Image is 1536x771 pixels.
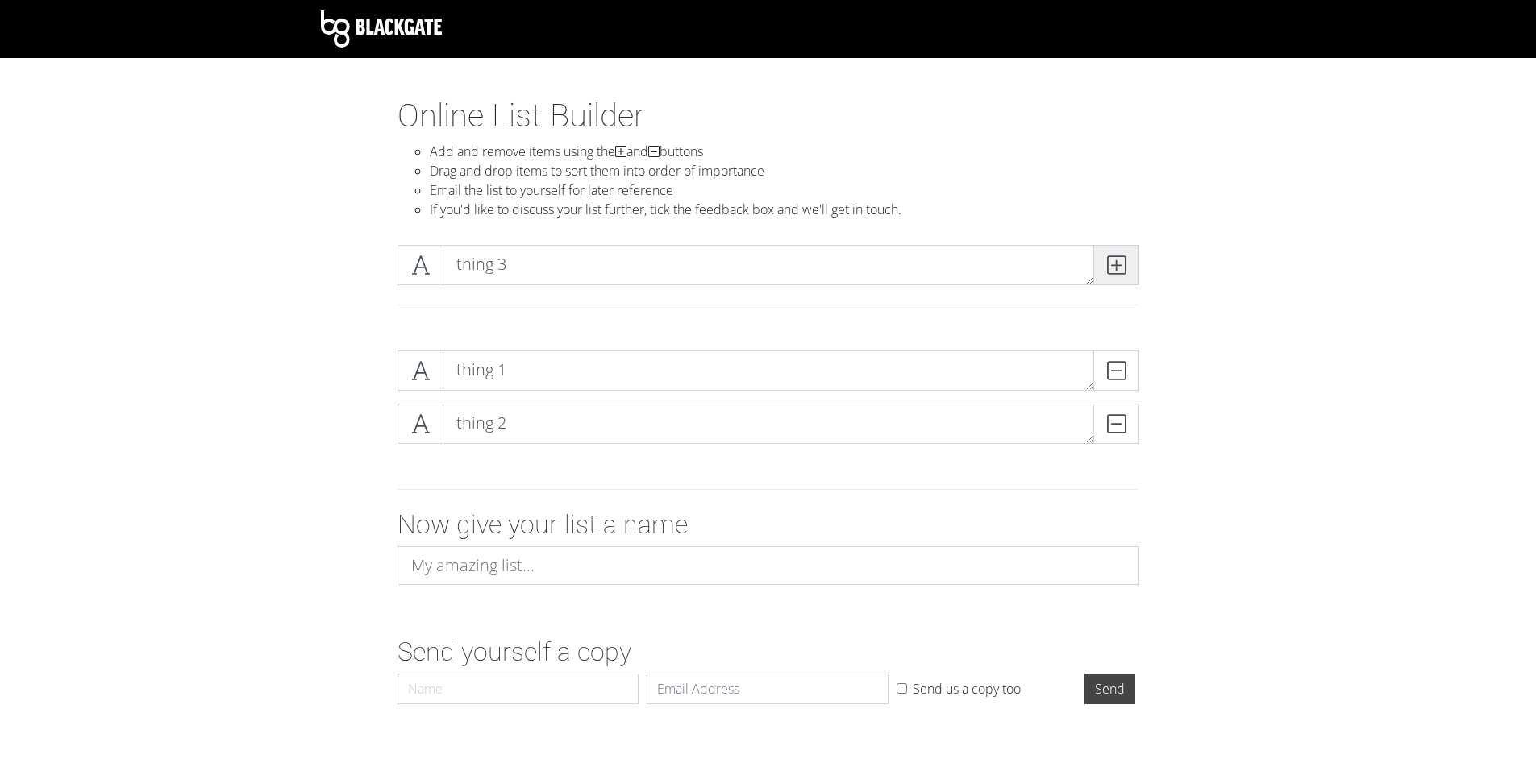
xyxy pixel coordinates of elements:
[398,509,1139,540] h2: Now give your list a name
[398,674,639,704] input: Name
[1084,674,1135,704] input: Send
[398,546,1139,585] input: My amazing list...
[647,674,889,704] input: Email Address
[398,636,1139,667] h2: Send yourself a copy
[398,97,1139,135] h1: Online List Builder
[430,142,1139,161] li: Add and remove items using the and buttons
[913,679,1021,698] label: Send us a copy too
[321,10,442,48] img: Blackgate
[430,200,1139,219] li: If you'd like to discuss your list further, tick the feedback box and we'll get in touch.
[430,180,1139,200] li: Email the list to yourself for later reference
[430,161,1139,180] li: Drag and drop items to sort them into order of importance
